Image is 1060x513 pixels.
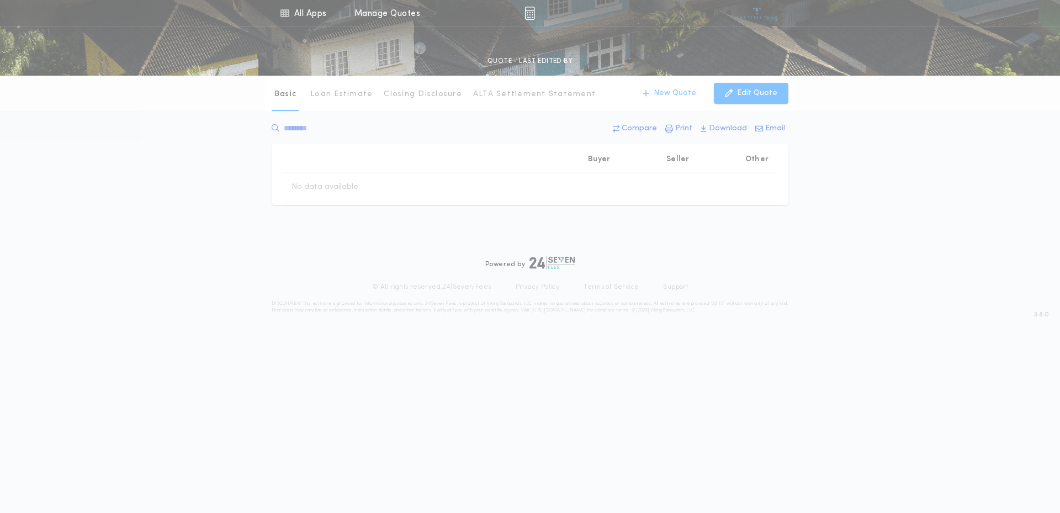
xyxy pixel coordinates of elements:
[675,123,692,134] p: Print
[487,56,573,67] p: QUOTE - LAST EDITED BY
[473,89,596,100] p: ALTA Settlement Statement
[663,283,688,292] a: Support
[609,119,660,139] button: Compare
[372,283,491,292] p: © All rights reserved. 24|Seven Fees
[283,173,367,202] td: No data available
[752,119,788,139] button: Email
[516,283,560,292] a: Privacy Policy
[714,83,788,104] button: Edit Quote
[1034,310,1049,320] span: 3.8.0
[697,119,750,139] button: Download
[622,123,657,134] p: Compare
[765,123,785,134] p: Email
[745,154,768,165] p: Other
[709,123,747,134] p: Download
[736,8,778,19] img: vs-icon
[524,7,535,20] img: img
[529,256,575,269] img: logo
[274,89,296,100] p: Basic
[485,256,575,269] div: Powered by
[384,89,462,100] p: Closing Disclosure
[588,154,610,165] p: Buyer
[737,88,777,99] p: Edit Quote
[531,308,586,313] a: [URL][DOMAIN_NAME]
[272,300,788,314] p: DISCLAIMER: This estimate is provided for informational purposes only. 24|Seven Fees, a product o...
[310,89,373,100] p: Loan Estimate
[666,154,690,165] p: Seller
[654,88,696,99] p: New Quote
[632,83,707,104] button: New Quote
[662,119,696,139] button: Print
[584,283,639,292] a: Terms of Service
